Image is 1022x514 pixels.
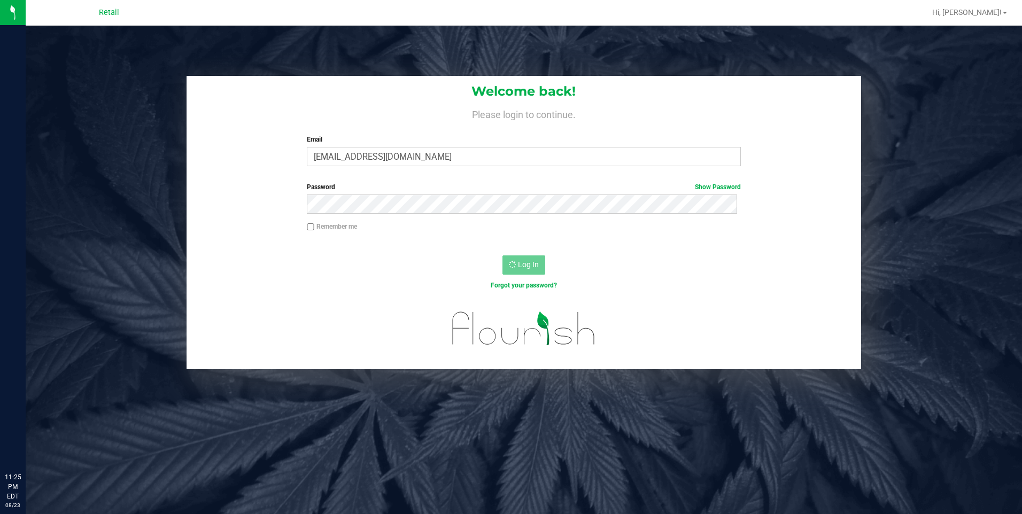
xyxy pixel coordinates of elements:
p: 08/23 [5,501,21,509]
a: Show Password [695,183,741,191]
span: Password [307,183,335,191]
span: Log In [518,260,539,269]
h4: Please login to continue. [187,107,862,120]
span: Retail [99,8,119,17]
p: 11:25 PM EDT [5,472,21,501]
span: Hi, [PERSON_NAME]! [932,8,1002,17]
a: Forgot your password? [491,282,557,289]
img: flourish_logo.svg [439,301,608,356]
label: Remember me [307,222,357,231]
input: Remember me [307,223,314,231]
label: Email [307,135,741,144]
h1: Welcome back! [187,84,862,98]
button: Log In [502,255,545,275]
